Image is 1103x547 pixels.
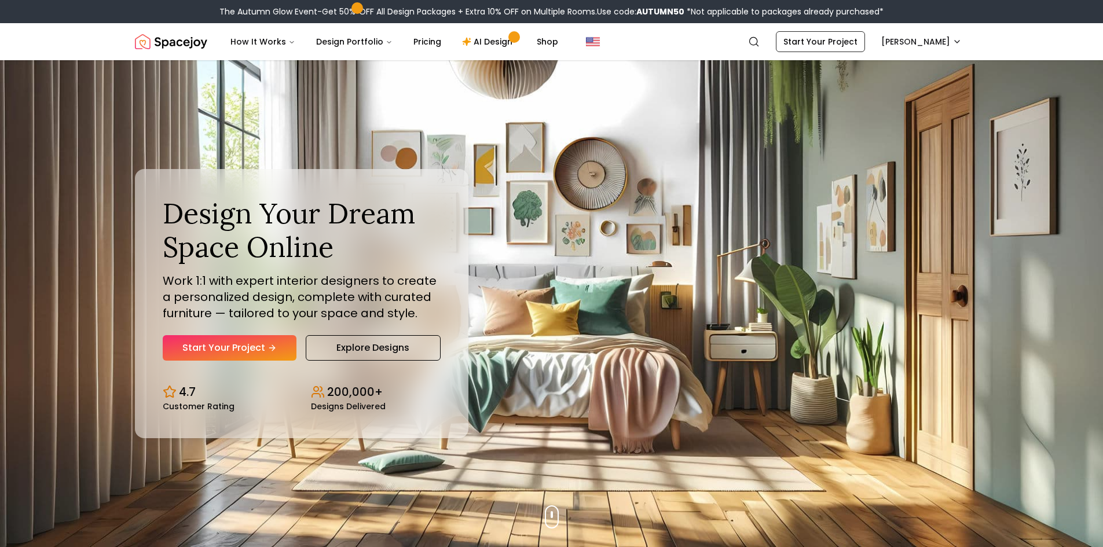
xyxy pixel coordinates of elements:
button: [PERSON_NAME] [874,31,969,52]
b: AUTUMN50 [636,6,684,17]
button: Design Portfolio [307,30,402,53]
p: 4.7 [179,384,196,400]
a: Spacejoy [135,30,207,53]
a: Start Your Project [776,31,865,52]
nav: Global [135,23,969,60]
a: Explore Designs [306,335,441,361]
nav: Main [221,30,567,53]
img: United States [586,35,600,49]
a: Start Your Project [163,335,296,361]
h1: Design Your Dream Space Online [163,197,441,263]
a: AI Design [453,30,525,53]
small: Customer Rating [163,402,234,410]
img: Spacejoy Logo [135,30,207,53]
div: Design stats [163,375,441,410]
span: Use code: [597,6,684,17]
a: Shop [527,30,567,53]
p: 200,000+ [327,384,383,400]
span: *Not applicable to packages already purchased* [684,6,884,17]
button: How It Works [221,30,305,53]
div: The Autumn Glow Event-Get 50% OFF All Design Packages + Extra 10% OFF on Multiple Rooms. [219,6,884,17]
a: Pricing [404,30,450,53]
small: Designs Delivered [311,402,386,410]
p: Work 1:1 with expert interior designers to create a personalized design, complete with curated fu... [163,273,441,321]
